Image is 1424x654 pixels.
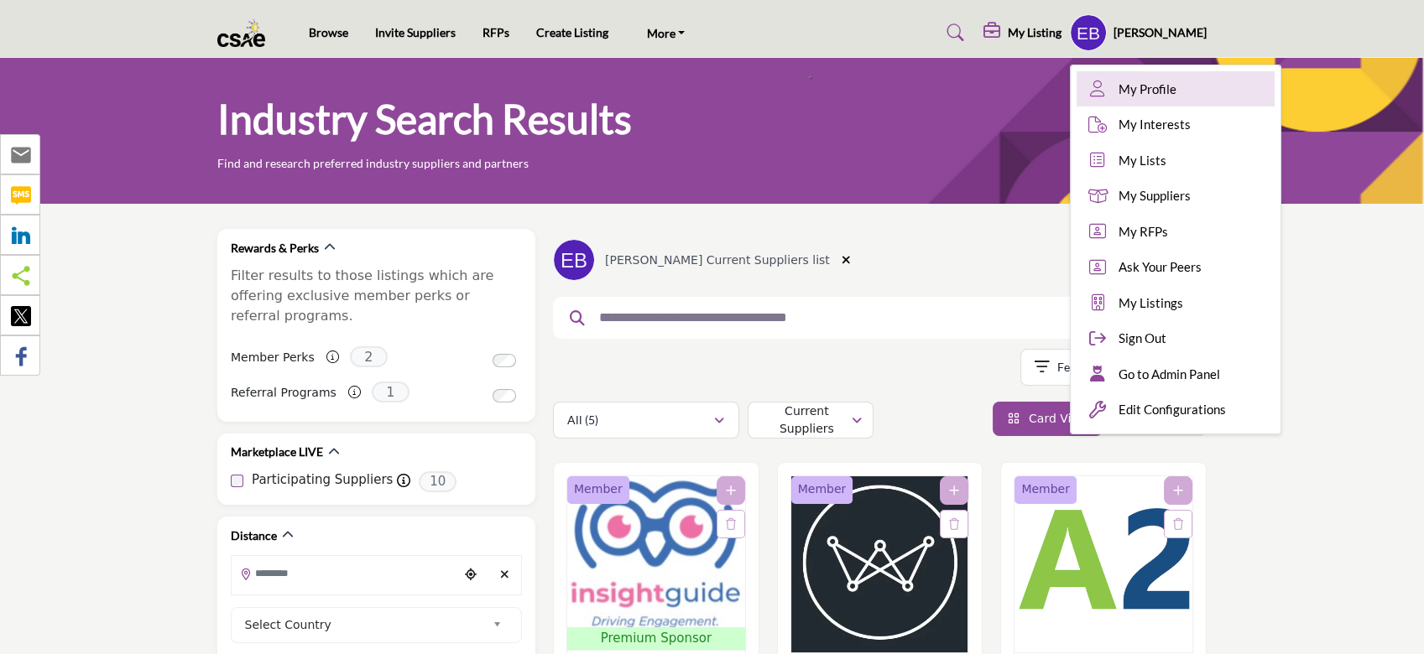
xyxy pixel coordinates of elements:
label: Referral Programs [231,378,336,407]
li: Card View [993,402,1103,436]
span: 10 [419,471,456,492]
button: Current Suppliers [748,402,874,439]
a: More [635,21,697,44]
span: 1 [372,381,409,402]
a: Open Listing in new tab [791,476,969,652]
h2: Rewards & Perks [231,240,319,257]
img: Site Logo [217,19,274,47]
h5: My Listing [1008,25,1061,40]
span: My Suppliers [1119,186,1191,205]
span: My Interests [1119,115,1191,134]
a: Search [931,19,975,46]
span: Go to Admin Panel [1119,365,1220,384]
div: Choose your current location [458,557,483,593]
p: Featured [1057,359,1104,376]
a: Invite Suppliers [375,25,456,39]
a: Add To List [1173,484,1183,497]
i: Clear search location [842,254,851,266]
input: Search Location [232,557,458,589]
input: Switch to Referral Programs [493,389,516,402]
h5: [PERSON_NAME] [1114,24,1207,41]
a: Open Listing in new tab [1015,476,1192,652]
label: Member Perks [231,343,315,372]
a: Create Listing [536,25,608,39]
span: My Lists [1119,151,1166,170]
a: My Listings [1077,285,1275,321]
a: Add To List [726,484,736,497]
p: Find and research preferred industry suppliers and partners [217,155,529,172]
p: Filter results to those listings which are offering exclusive member perks or referral programs. [231,266,522,326]
h1: Industry Search Results [217,93,632,145]
input: Switch to Member Perks [493,354,516,367]
input: Participating Suppliers checkbox [231,475,243,487]
a: My Suppliers [1077,178,1275,214]
span: My Profile [1119,80,1176,99]
h6: [PERSON_NAME] Current Suppliers list [605,253,830,267]
span: Select Country [245,615,487,635]
h2: Distance [231,527,277,544]
a: My Interests [1077,106,1275,143]
span: Member [574,480,623,498]
span: 2 [350,346,388,367]
img: Association Analytics [1015,476,1192,652]
span: Sign Out [1119,329,1166,348]
div: My Listing [983,23,1061,43]
span: Member [1021,480,1070,498]
button: Show hide supplier dropdown [1070,14,1107,51]
a: My Profile [1077,71,1275,107]
span: My RFPs [1119,222,1168,241]
a: My Lists [1077,143,1275,179]
a: RFPs [482,25,509,39]
span: Member [798,480,847,498]
div: Current Suppliers [762,410,852,430]
img: Wicket Inc. [791,476,969,652]
span: My Listings [1119,293,1183,313]
button: Featured [1020,349,1207,386]
a: Open Listing in new tab [567,476,745,650]
span: Card View [1029,412,1088,425]
span: Premium Sponsor [571,629,742,648]
h2: Marketplace LIVE [231,444,323,460]
a: Ask Your Peers [1077,249,1275,285]
a: My RFPs [1077,214,1275,250]
button: All (5) [553,402,739,439]
img: Insight Guide [567,476,745,627]
label: Participating Suppliers [252,470,393,490]
a: Browse [309,25,348,39]
div: Clear search location [492,557,517,593]
span: Edit Configurations [1119,400,1226,419]
a: View Card [1008,412,1088,425]
span: Ask Your Peers [1119,257,1202,277]
a: Add To List [949,484,959,497]
p: All (5) [567,412,598,428]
